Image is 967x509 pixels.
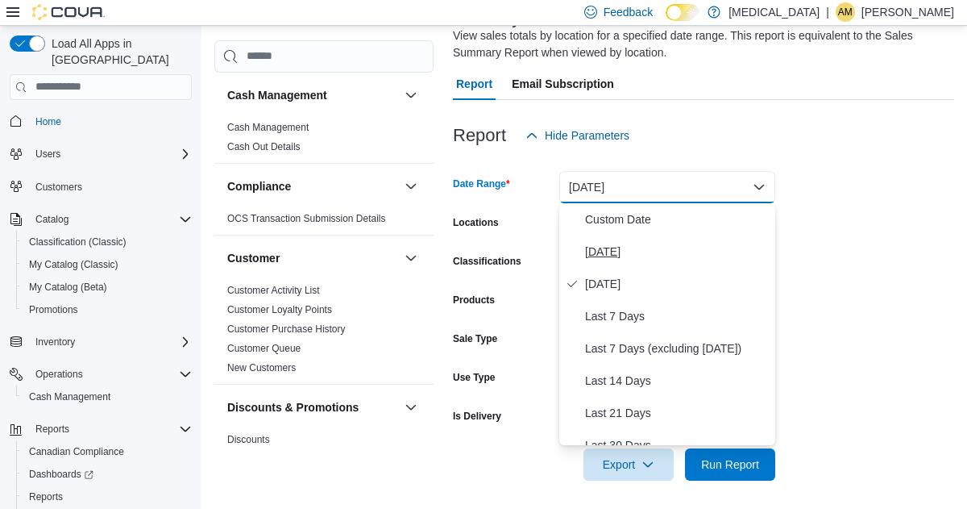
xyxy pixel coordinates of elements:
span: Dashboards [29,468,93,481]
button: Classification (Classic) [16,231,198,253]
button: My Catalog (Classic) [16,253,198,276]
div: View sales totals by location for a specified date range. This report is equivalent to the Sales ... [453,27,946,61]
a: Dashboards [16,463,198,486]
a: Customer Purchase History [227,323,346,335]
a: My Catalog (Classic) [23,255,125,274]
span: Home [29,111,192,131]
div: Compliance [214,209,434,235]
span: Operations [29,365,192,384]
a: Cash Management [23,387,117,407]
span: Customers [35,181,82,194]
label: Use Type [453,371,495,384]
input: Dark Mode [666,4,699,21]
a: Cash Out Details [227,141,301,152]
span: Classification (Classic) [23,232,192,252]
span: Customer Queue [227,342,301,355]
span: Reports [35,423,69,436]
span: Users [35,148,60,161]
button: Compliance [227,178,398,194]
a: Promotions [23,300,85,319]
div: Discounts & Promotions [214,430,434,494]
button: Inventory [3,331,198,353]
button: Cash Management [16,386,198,408]
h3: Cash Management [227,87,327,103]
span: Custom Date [585,210,769,229]
span: New Customers [227,361,296,374]
span: Dashboards [23,465,192,484]
span: Run Report [701,457,759,473]
span: Customer Purchase History [227,323,346,336]
label: Products [453,294,495,307]
button: Catalog [3,208,198,231]
button: Reports [29,419,76,439]
span: Load All Apps in [GEOGRAPHIC_DATA] [45,35,192,68]
span: Last 30 Days [585,436,769,455]
a: Canadian Compliance [23,442,131,461]
button: Cash Management [227,87,398,103]
span: Reports [29,490,63,503]
button: Promotions [16,298,198,321]
span: AM [838,2,853,22]
span: Catalog [35,213,68,226]
div: Select listbox [559,203,775,445]
a: My Catalog (Beta) [23,277,114,297]
a: New Customers [227,362,296,373]
a: Reports [23,487,69,507]
a: Cash Management [227,122,309,133]
a: Customer Loyalty Points [227,304,332,315]
a: Customer Queue [227,343,301,354]
span: Email Subscription [512,68,614,100]
span: Reports [29,419,192,439]
button: Export [583,449,674,481]
a: Home [29,112,68,131]
span: Reports [23,487,192,507]
span: Cash Management [227,121,309,134]
a: Customer Activity List [227,285,320,296]
span: My Catalog (Beta) [23,277,192,297]
button: Customer [227,250,398,266]
button: Users [29,144,67,164]
button: My Catalog (Beta) [16,276,198,298]
div: Cash Management [214,118,434,163]
button: Operations [29,365,89,384]
span: Dark Mode [666,21,666,22]
span: Last 7 Days (excluding [DATE]) [585,339,769,358]
span: Last 7 Days [585,307,769,326]
h3: Discounts & Promotions [227,399,359,415]
span: Discounts [227,433,270,446]
button: Reports [3,418,198,440]
span: Users [29,144,192,164]
span: Last 14 Days [585,371,769,390]
span: Canadian Compliance [29,445,124,458]
a: Discounts [227,434,270,445]
span: Operations [35,368,83,381]
span: Promotions [29,303,78,316]
label: Locations [453,216,499,229]
p: [PERSON_NAME] [861,2,954,22]
span: Customer Activity List [227,284,320,297]
span: OCS Transaction Submission Details [227,212,386,225]
span: Report [456,68,492,100]
span: Canadian Compliance [23,442,192,461]
span: Cash Out Details [227,140,301,153]
span: Classification (Classic) [29,236,127,248]
span: Hide Parameters [545,127,629,144]
label: Date Range [453,177,510,190]
div: Angus MacDonald [836,2,855,22]
span: My Catalog (Classic) [29,258,118,271]
button: Customer [401,248,421,268]
img: Cova [32,4,105,20]
h3: Compliance [227,178,291,194]
span: Last 21 Days [585,403,769,423]
p: | [826,2,829,22]
span: Export [593,449,664,481]
button: Hide Parameters [519,119,636,152]
button: Run Report [685,449,775,481]
span: Catalog [29,210,192,229]
button: Compliance [401,177,421,196]
span: Feedback [604,4,653,20]
span: [DATE] [585,242,769,261]
label: Classifications [453,255,521,268]
button: Users [3,143,198,165]
span: My Catalog (Classic) [23,255,192,274]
